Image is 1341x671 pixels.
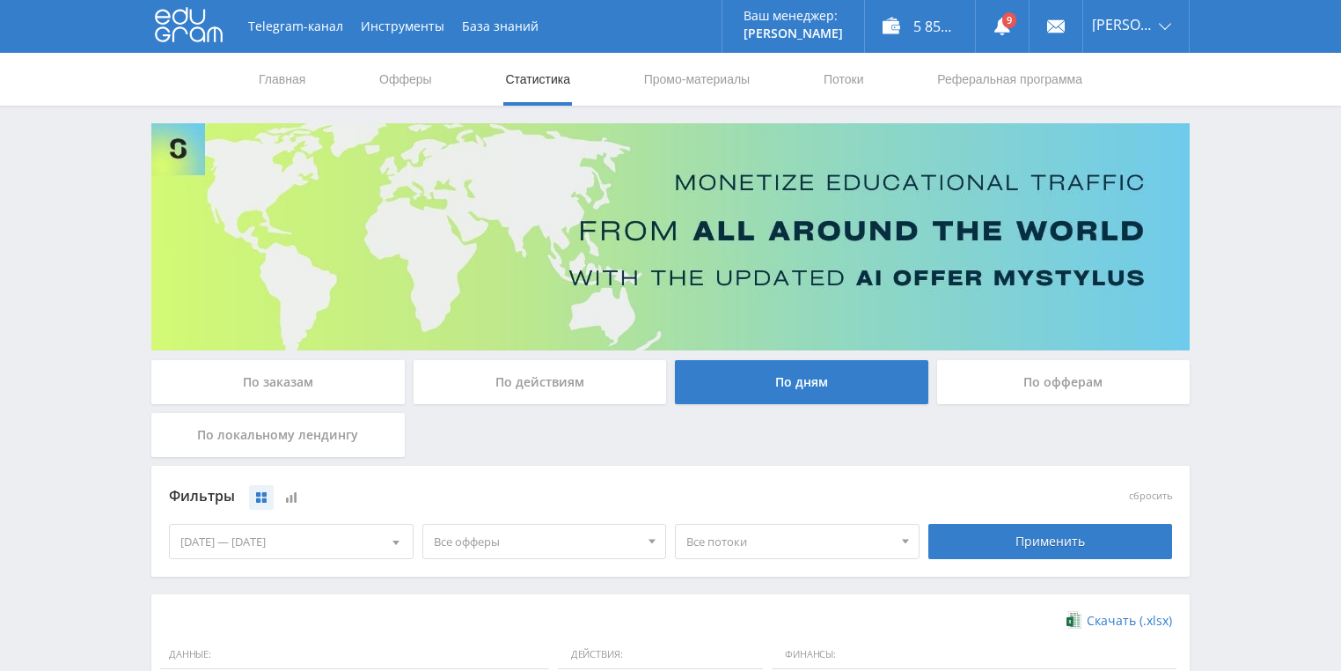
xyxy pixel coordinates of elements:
[558,640,763,670] span: Действия:
[169,483,920,510] div: Фильтры
[257,53,307,106] a: Главная
[1087,614,1172,628] span: Скачать (.xlsx)
[1092,18,1154,32] span: [PERSON_NAME]
[1066,611,1081,629] img: xlsx
[414,360,667,404] div: По действиям
[928,524,1173,559] div: Применить
[160,640,549,670] span: Данные:
[151,123,1190,350] img: Banner
[686,525,892,558] span: Все потоки
[675,360,928,404] div: По дням
[935,53,1084,106] a: Реферальная программа
[170,525,413,558] div: [DATE] — [DATE]
[434,525,640,558] span: Все офферы
[822,53,866,106] a: Потоки
[772,640,1176,670] span: Финансы:
[151,360,405,404] div: По заказам
[744,9,843,23] p: Ваш менеджер:
[937,360,1191,404] div: По офферам
[503,53,572,106] a: Статистика
[151,413,405,457] div: По локальному лендингу
[1066,612,1172,630] a: Скачать (.xlsx)
[377,53,434,106] a: Офферы
[1129,490,1172,502] button: сбросить
[744,26,843,41] p: [PERSON_NAME]
[642,53,751,106] a: Промо-материалы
